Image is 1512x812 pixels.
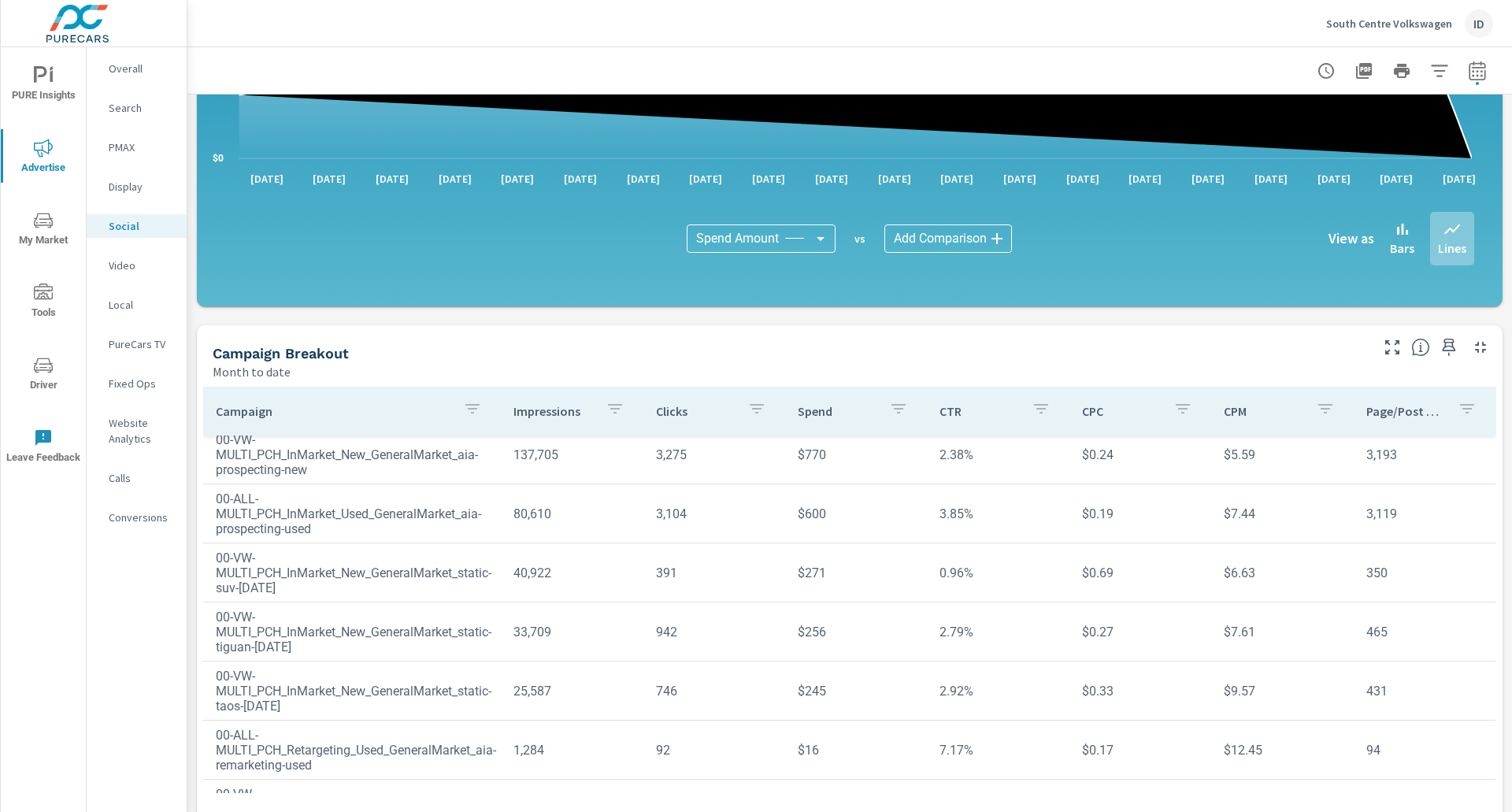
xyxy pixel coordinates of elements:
[643,494,785,534] td: 3,104
[643,435,785,475] td: 3,275
[1,47,86,482] div: nav menu
[6,66,81,105] span: PURE Insights
[1069,671,1211,711] td: $0.33
[501,612,643,652] td: 33,709
[785,553,927,593] td: $271
[884,224,1012,253] div: Add Comparison
[785,435,927,475] td: $770
[203,597,501,667] td: 00-VW-MULTI_PCH_InMarket_New_GeneralMarket_static-tiguan-[DATE]
[513,403,592,419] p: Impressions
[836,232,884,246] p: vs
[1306,171,1362,187] p: [DATE]
[785,494,927,534] td: $600
[894,231,987,247] span: Add Comparison
[87,254,187,277] div: Video
[1243,171,1299,187] p: [DATE]
[365,171,420,187] p: [DATE]
[1211,435,1353,475] td: $5.59
[927,671,1069,711] td: 2.92%
[87,214,187,238] div: Social
[1069,612,1211,652] td: $0.27
[109,336,174,352] p: PureCars TV
[109,61,174,76] p: Overall
[1069,730,1211,770] td: $0.17
[992,171,1047,187] p: [DATE]
[490,171,545,187] p: [DATE]
[203,715,501,785] td: 00-ALL-MULTI_PCH_Retargeting_Used_GeneralMarket_aia-remarketing-used
[616,171,671,187] p: [DATE]
[109,218,174,234] p: Social
[553,171,608,187] p: [DATE]
[741,171,796,187] p: [DATE]
[1329,231,1374,247] h6: View as
[1117,171,1173,187] p: [DATE]
[927,612,1069,652] td: 2.79%
[213,153,224,164] text: $0
[87,506,187,529] div: Conversions
[203,538,501,608] td: 00-VW-MULTI_PCH_InMarket_New_GeneralMarket_static-suv-[DATE]
[927,553,1069,593] td: 0.96%
[678,171,733,187] p: [DATE]
[643,612,785,652] td: 942
[216,403,450,419] p: Campaign
[1432,171,1487,187] p: [DATE]
[1224,403,1303,419] p: CPM
[302,171,357,187] p: [DATE]
[87,57,187,80] div: Overall
[1180,171,1236,187] p: [DATE]
[1465,9,1493,38] div: ID
[203,656,501,726] td: 00-VW-MULTI_PCH_InMarket_New_GeneralMarket_static-taos-[DATE]
[804,171,859,187] p: [DATE]
[109,470,174,486] p: Calls
[785,671,927,711] td: $245
[1369,171,1424,187] p: [DATE]
[6,139,81,177] span: Advertise
[927,435,1069,475] td: 2.38%
[6,284,81,322] span: Tools
[87,466,187,490] div: Calls
[798,403,876,419] p: Spend
[239,171,295,187] p: [DATE]
[1386,55,1417,87] button: Print Report
[501,671,643,711] td: 25,587
[867,171,922,187] p: [DATE]
[501,553,643,593] td: 40,922
[501,494,643,534] td: 80,610
[1462,55,1493,87] button: Select Date Range
[643,730,785,770] td: 92
[1211,612,1353,652] td: $7.61
[1468,335,1493,360] button: Minimize Widget
[1069,494,1211,534] td: $0.19
[1211,730,1353,770] td: $12.45
[1366,403,1445,419] p: Page/Post Action
[687,224,836,253] div: Spend Amount
[6,356,81,395] span: Driver
[1438,239,1466,258] p: Lines
[87,411,187,450] div: Website Analytics
[1436,335,1462,360] span: Save this to your personalized report
[1354,671,1495,711] td: 431
[428,171,483,187] p: [DATE]
[1069,435,1211,475] td: $0.24
[929,171,984,187] p: [DATE]
[109,297,174,313] p: Local
[109,415,174,447] p: Website Analytics
[109,100,174,116] p: Search
[927,730,1069,770] td: 7.17%
[6,428,81,467] span: Leave Feedback
[109,376,174,391] p: Fixed Ops
[87,135,187,159] div: PMAX
[109,139,174,155] p: PMAX
[1354,494,1495,534] td: 3,119
[1354,612,1495,652] td: 465
[203,479,501,549] td: 00-ALL-MULTI_PCH_InMarket_Used_GeneralMarket_aia-prospecting-used
[1211,553,1353,593] td: $6.63
[1354,730,1495,770] td: 94
[213,362,291,381] p: Month to date
[785,730,927,770] td: $16
[1069,553,1211,593] td: $0.69
[109,510,174,525] p: Conversions
[87,175,187,198] div: Display
[1390,239,1414,258] p: Bars
[501,730,643,770] td: 1,284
